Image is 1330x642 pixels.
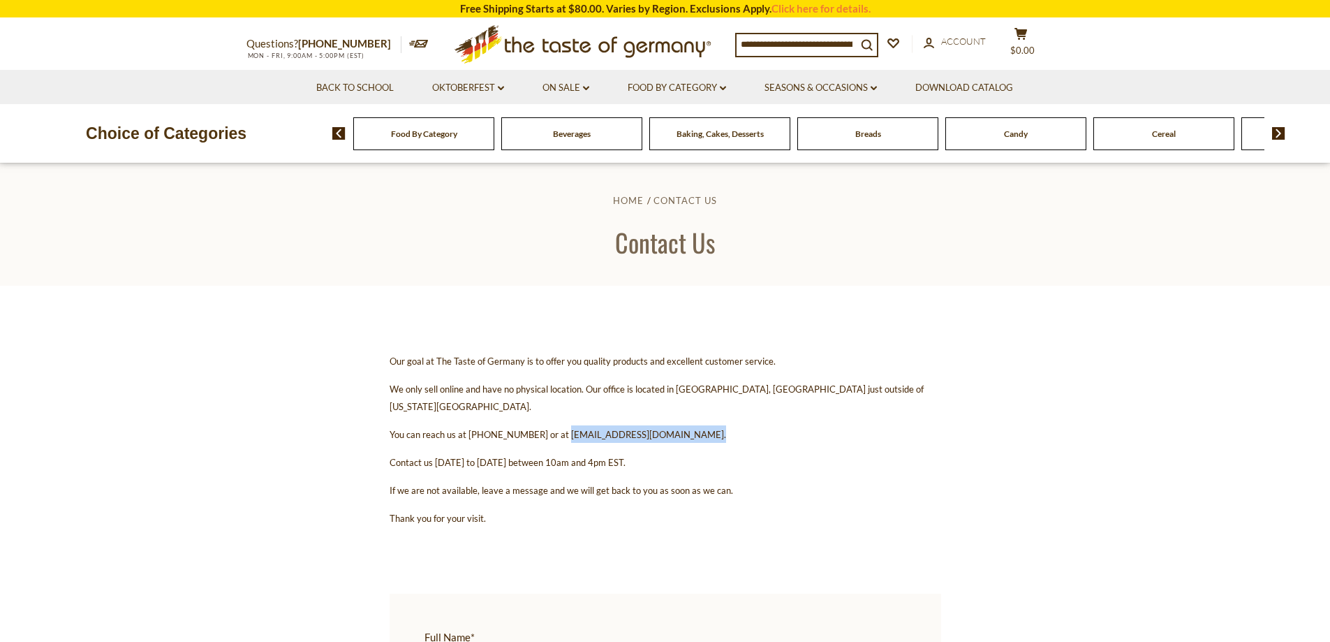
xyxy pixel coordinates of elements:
[390,356,776,367] span: Our goal at The Taste of Germany is to offer you quality products and excellent customer service.
[771,2,871,15] a: Click here for details.
[390,429,726,440] span: You can reach us at [PHONE_NUMBER] or at [EMAIL_ADDRESS][DOMAIN_NAME].
[628,80,726,96] a: Food By Category
[653,195,717,206] a: Contact Us
[43,226,1287,258] h1: Contact Us
[1000,27,1042,62] button: $0.00
[1152,129,1176,139] a: Cereal
[390,457,626,468] span: Contact us [DATE] to [DATE] between 10am and 4pm EST.
[1272,127,1285,140] img: next arrow
[941,36,986,47] span: Account
[553,129,591,139] a: Beverages
[915,80,1013,96] a: Download Catalog
[1010,45,1035,56] span: $0.00
[298,37,391,50] a: [PHONE_NUMBER]
[1004,129,1028,139] a: Candy
[677,129,764,139] a: Baking, Cakes, Desserts
[246,52,365,59] span: MON - FRI, 9:00AM - 5:00PM (EST)
[855,129,881,139] a: Breads
[246,35,401,53] p: Questions?
[542,80,589,96] a: On Sale
[390,384,924,412] span: We only sell online and have no physical location. Our office is located in [GEOGRAPHIC_DATA], [G...
[390,513,486,524] span: Thank you for your visit.
[613,195,644,206] a: Home
[332,127,346,140] img: previous arrow
[390,485,733,496] span: If we are not available, leave a message and we will get back to you as soon as we can.
[432,80,504,96] a: Oktoberfest
[316,80,394,96] a: Back to School
[764,80,877,96] a: Seasons & Occasions
[391,129,457,139] a: Food By Category
[924,34,986,50] a: Account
